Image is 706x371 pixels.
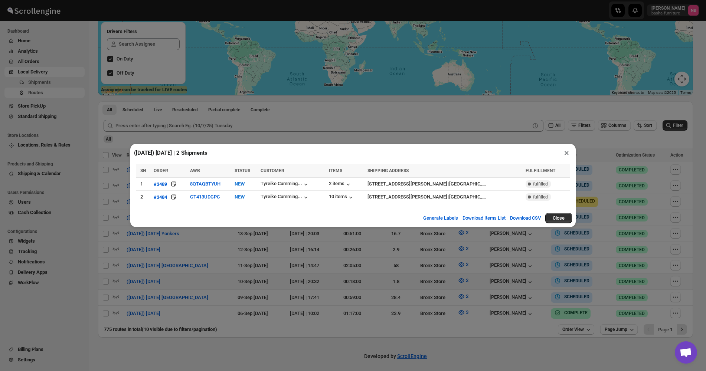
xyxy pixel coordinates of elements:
[261,181,310,188] button: Tyreike Cumming...
[235,194,245,200] span: NEW
[235,168,250,173] span: STATUS
[367,180,447,188] div: [STREET_ADDRESS][PERSON_NAME]
[449,180,486,188] div: [GEOGRAPHIC_DATA]
[329,194,354,201] button: 10 items
[367,193,521,201] div: |
[154,180,167,188] button: #3489
[190,194,220,200] button: GT413UDGPC
[367,168,409,173] span: SHIPPING ADDRESS
[190,168,200,173] span: AWB
[154,168,168,173] span: ORDER
[675,341,697,364] div: Open chat
[134,149,207,157] h2: ([DATE]) [DATE] | 2 Shipments
[329,181,352,188] button: 2 items
[261,168,284,173] span: CUSTOMER
[154,181,167,187] div: #3489
[367,180,521,188] div: |
[261,194,302,199] div: Tyreike Cumming...
[367,193,447,201] div: [STREET_ADDRESS][PERSON_NAME]
[136,178,151,191] td: 1
[154,193,167,201] button: #3484
[235,181,245,187] span: NEW
[190,181,220,187] button: 8QTAQBTYUH
[561,148,572,158] button: ×
[533,181,548,187] span: fulfilled
[533,194,548,200] span: fulfilled
[449,193,486,201] div: [GEOGRAPHIC_DATA]
[419,211,463,226] button: Generate Labels
[545,213,572,223] button: Close
[140,168,146,173] span: SN
[136,191,151,204] td: 2
[154,194,167,200] div: #3484
[261,194,310,201] button: Tyreike Cumming...
[329,168,342,173] span: ITEMS
[526,168,555,173] span: FULFILLMENT
[506,211,545,226] button: Download CSV
[458,211,510,226] button: Download Items List
[261,181,302,186] div: Tyreike Cumming...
